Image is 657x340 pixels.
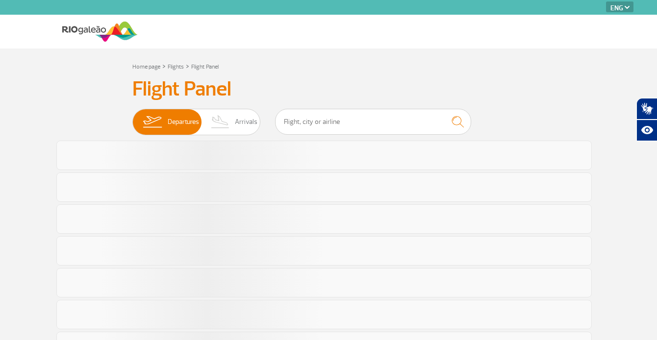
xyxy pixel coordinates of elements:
[132,63,160,71] a: Home page
[168,109,199,135] span: Departures
[636,120,657,141] button: Abrir recursos assistivos.
[235,109,257,135] span: Arrivals
[206,109,235,135] img: slider-desembarque
[162,60,166,72] a: >
[132,77,525,101] h3: Flight Panel
[186,60,189,72] a: >
[191,63,219,71] a: Flight Panel
[275,109,471,135] input: Flight, city or airline
[636,98,657,120] button: Abrir tradutor de língua de sinais.
[636,98,657,141] div: Plugin de acessibilidade da Hand Talk.
[137,109,168,135] img: slider-embarque
[168,63,184,71] a: Flights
